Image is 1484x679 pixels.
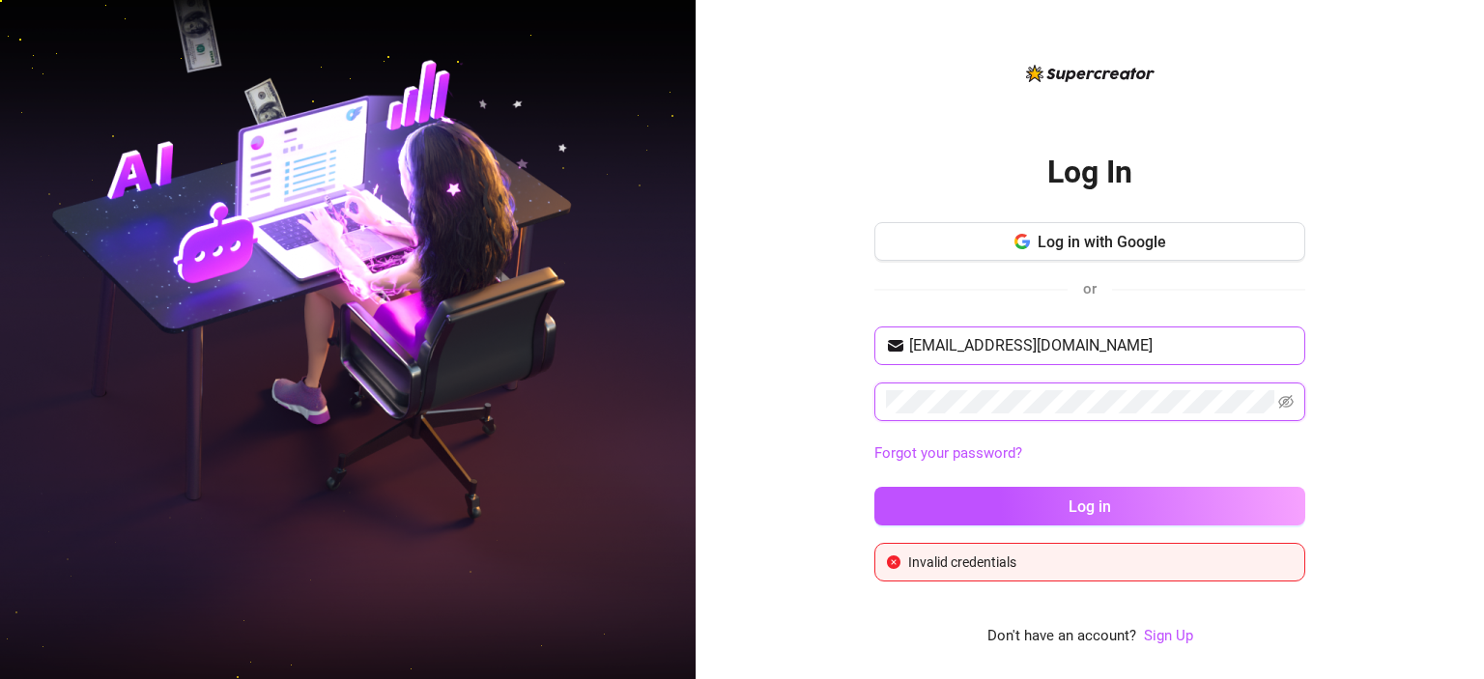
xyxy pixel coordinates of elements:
span: Don't have an account? [987,625,1136,648]
div: Invalid credentials [908,552,1293,573]
span: close-circle [887,555,900,569]
a: Forgot your password? [874,442,1305,466]
img: logo-BBDzfeDw.svg [1026,65,1155,82]
span: Log in with Google [1038,233,1166,251]
a: Sign Up [1144,627,1193,644]
span: Log in [1069,497,1111,516]
input: Your email [909,334,1294,357]
button: Log in with Google [874,222,1305,261]
span: eye-invisible [1278,394,1294,410]
span: or [1083,280,1097,297]
a: Sign Up [1144,625,1193,648]
h2: Log In [1047,153,1132,192]
button: Log in [874,487,1305,525]
a: Forgot your password? [874,444,1022,462]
